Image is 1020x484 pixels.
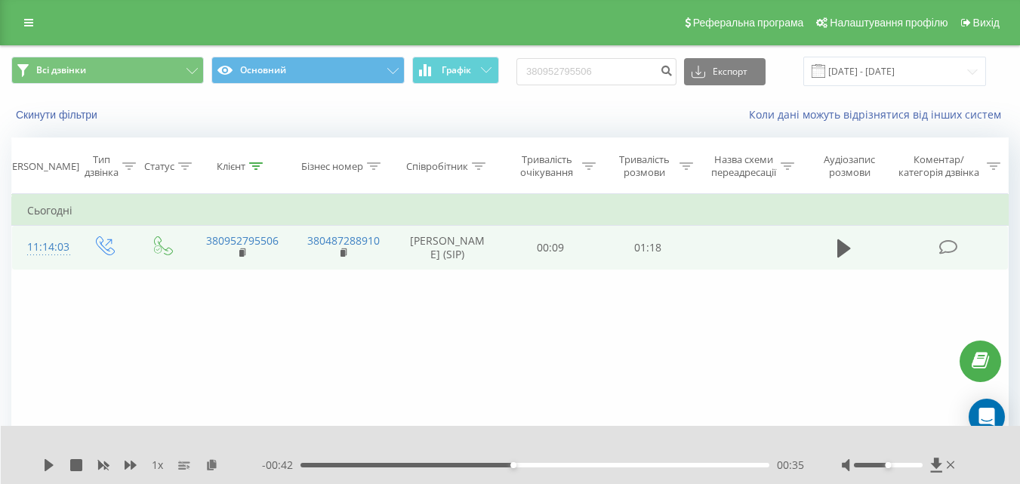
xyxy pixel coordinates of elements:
span: 1 x [152,458,163,473]
div: Accessibility label [885,462,891,468]
div: Тривалість розмови [613,153,676,179]
div: Бізнес номер [301,160,363,173]
div: Співробітник [406,160,468,173]
td: 00:09 [502,226,599,270]
div: Тривалість очікування [516,153,578,179]
div: [PERSON_NAME] [3,160,79,173]
input: Пошук за номером [516,58,676,85]
a: Коли дані можуть відрізнятися вiд інших систем [749,107,1009,122]
span: Налаштування профілю [830,17,948,29]
div: Назва схеми переадресації [710,153,777,179]
span: - 00:42 [262,458,300,473]
div: Аудіозапис розмови [812,153,888,179]
button: Експорт [684,58,766,85]
span: Графік [442,65,471,76]
a: 380487288910 [307,233,380,248]
div: Тип дзвінка [85,153,119,179]
td: Сьогодні [12,196,1009,226]
td: 01:18 [599,226,697,270]
div: Статус [144,160,174,173]
a: 380952795506 [206,233,279,248]
button: Всі дзвінки [11,57,204,84]
div: Accessibility label [510,462,516,468]
button: Графік [412,57,499,84]
td: [PERSON_NAME] (SIP) [393,226,502,270]
div: Коментар/категорія дзвінка [895,153,983,179]
button: Скинути фільтри [11,108,105,122]
span: Всі дзвінки [36,64,86,76]
span: Реферальна програма [693,17,804,29]
div: Open Intercom Messenger [969,399,1005,435]
button: Основний [211,57,404,84]
div: Клієнт [217,160,245,173]
span: 00:35 [777,458,804,473]
div: 11:14:03 [27,233,59,262]
span: Вихід [973,17,1000,29]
